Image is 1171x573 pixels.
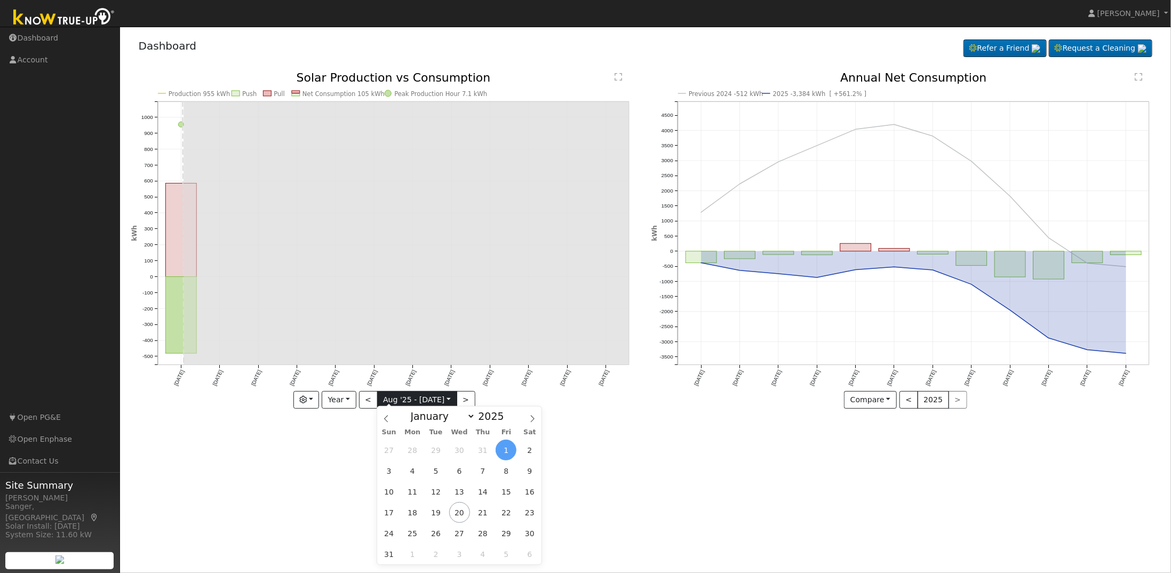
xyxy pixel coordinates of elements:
[473,460,493,481] span: August 7, 2025
[402,502,423,523] span: August 18, 2025
[144,194,153,200] text: 500
[1041,369,1053,387] text: [DATE]
[519,502,540,523] span: August 23, 2025
[379,481,400,502] span: August 10, 2025
[659,339,673,345] text: -3000
[142,290,153,296] text: -100
[141,114,153,120] text: 1000
[892,265,896,269] circle: onclick=""
[426,460,447,481] span: August 5, 2025
[519,523,540,544] span: August 30, 2025
[173,369,185,387] text: [DATE]
[1008,308,1013,313] circle: onclick=""
[651,226,658,242] text: kWh
[8,6,120,30] img: Know True-Up
[144,242,153,248] text: 200
[661,188,673,194] text: 2000
[731,369,744,387] text: [DATE]
[519,460,540,481] span: August 9, 2025
[165,277,196,354] rect: onclick=""
[931,268,935,273] circle: onclick=""
[693,369,705,387] text: [DATE]
[401,429,424,436] span: Mon
[879,249,910,251] rect: onclick=""
[496,544,516,564] span: September 5, 2025
[5,501,114,523] div: Sanger, [GEOGRAPHIC_DATA]
[139,39,197,52] a: Dashboard
[892,123,896,127] circle: onclick=""
[518,429,541,436] span: Sat
[899,391,918,409] button: <
[302,90,385,98] text: Net Consumption 105 kWh
[670,249,673,254] text: 0
[211,369,224,387] text: [DATE]
[274,90,284,98] text: Pull
[144,130,153,136] text: 900
[661,203,673,209] text: 1500
[659,354,673,360] text: -3500
[661,158,673,164] text: 3000
[496,481,516,502] span: August 15, 2025
[402,523,423,544] span: August 25, 2025
[559,369,571,387] text: [DATE]
[686,251,716,263] rect: onclick=""
[1072,251,1103,263] rect: onclick=""
[661,142,673,148] text: 3500
[1086,261,1090,266] circle: onclick=""
[1138,44,1146,53] img: retrieve
[763,251,794,254] rect: onclick=""
[840,244,871,251] rect: onclick=""
[142,306,153,312] text: -200
[519,481,540,502] span: August 16, 2025
[426,544,447,564] span: September 2, 2025
[426,481,447,502] span: August 12, 2025
[169,90,230,98] text: Production 955 kWh
[1111,251,1142,255] rect: onclick=""
[495,429,518,436] span: Fri
[598,369,610,387] text: [DATE]
[328,369,340,387] text: [DATE]
[296,71,490,84] text: Solar Production vs Consumption
[659,293,673,299] text: -1500
[496,440,516,460] span: August 1, 2025
[449,544,470,564] span: September 3, 2025
[1047,336,1051,340] circle: onclick=""
[473,544,493,564] span: September 4, 2025
[379,460,400,481] span: August 3, 2025
[659,324,673,330] text: -2500
[659,309,673,315] text: -2000
[925,369,937,387] text: [DATE]
[661,128,673,133] text: 4000
[5,478,114,492] span: Site Summary
[918,251,949,254] rect: onclick=""
[963,39,1047,58] a: Refer a Friend
[142,354,153,360] text: -500
[809,369,821,387] text: [DATE]
[394,90,487,98] text: Peak Production Hour 7.1 kWh
[359,391,378,409] button: <
[165,184,196,277] rect: onclick=""
[519,544,540,564] span: September 6, 2025
[379,502,400,523] span: August 17, 2025
[250,369,262,387] text: [DATE]
[844,391,897,409] button: Compare
[473,481,493,502] span: August 14, 2025
[773,90,867,98] text: 2025 -3,384 kWh [ +561.2% ]
[519,440,540,460] span: August 2, 2025
[322,391,356,409] button: Year
[379,523,400,544] span: August 24, 2025
[776,272,780,276] circle: onclick=""
[144,226,153,232] text: 300
[995,251,1026,277] rect: onclick=""
[144,162,153,168] text: 700
[5,529,114,540] div: System Size: 11.60 kW
[402,460,423,481] span: August 4, 2025
[144,210,153,216] text: 400
[1049,39,1152,58] a: Request a Cleaning
[289,369,301,387] text: [DATE]
[969,159,974,163] circle: onclick=""
[90,513,99,522] a: Map
[661,113,673,118] text: 4500
[1008,194,1013,198] circle: onclick=""
[699,261,703,265] circle: onclick=""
